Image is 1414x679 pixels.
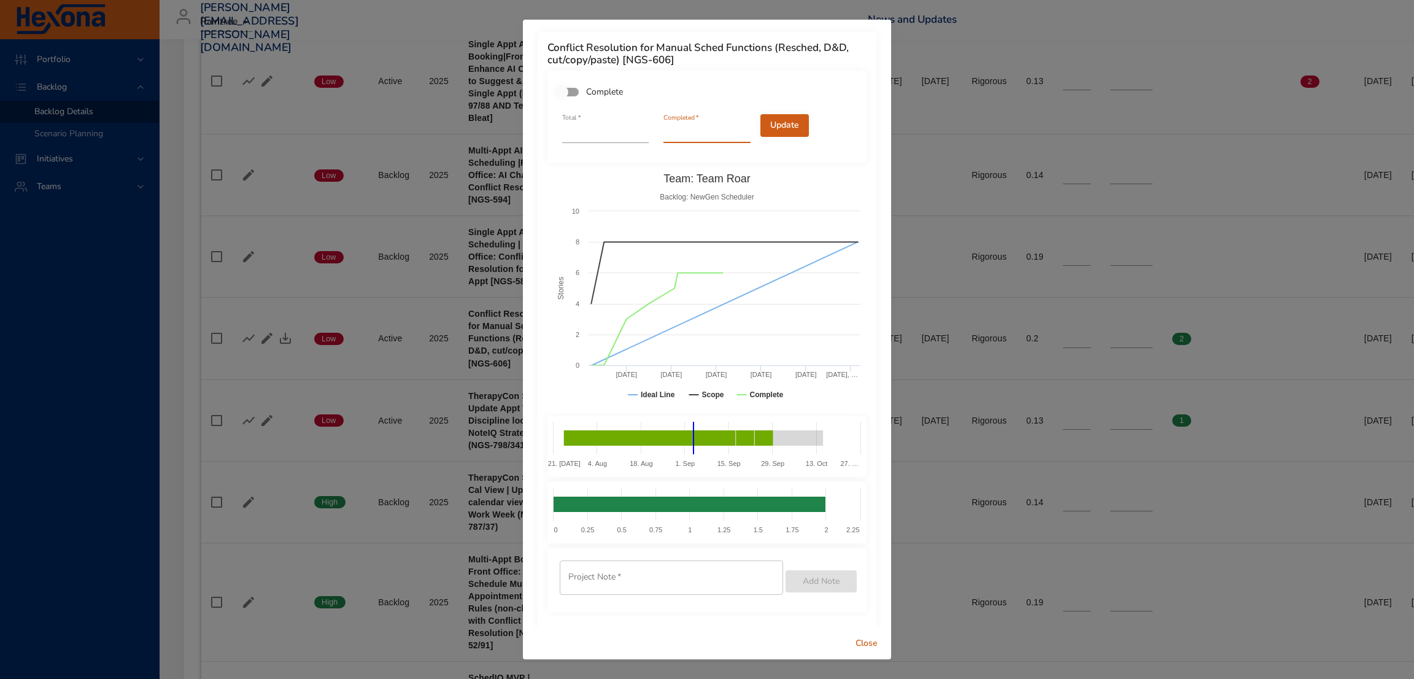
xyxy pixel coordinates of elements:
text: 6 [576,269,579,276]
text: 2 [824,526,828,533]
text: 10 [572,208,579,215]
text: Backlog: NewGen Scheduler [660,193,754,201]
text: 4 [576,300,579,308]
text: 1.5 [754,526,763,533]
text: [DATE] [706,371,727,378]
h6: Conflict Resolution for Manual Sched Functions (Resched, D&D, cut/copy/paste) [NGS-606] [547,42,867,67]
text: 0.5 [617,526,626,533]
span: Complete [586,85,623,98]
text: 27. … [840,460,858,467]
text: [DATE], … [826,371,858,378]
text: 29. Sep [761,460,784,467]
text: 18. Aug [630,460,652,467]
text: 0 [576,362,579,369]
text: [DATE] [751,371,772,378]
button: Update [760,114,809,137]
text: Ideal Line [641,390,675,399]
text: Scope [701,390,724,399]
text: 1 [688,526,692,533]
text: 13. Oct [806,460,827,467]
text: [DATE] [795,371,817,378]
text: 21. [DATE] [548,460,581,467]
text: 1.25 [717,526,730,533]
text: 0 [554,526,558,533]
text: 0.75 [649,526,662,533]
text: 15. Sep [717,460,741,467]
text: 0.25 [581,526,594,533]
span: Close [852,636,881,651]
label: Total [562,114,581,121]
text: [DATE] [616,371,637,378]
button: Close [847,632,886,655]
span: Update [770,118,799,133]
text: 1. Sep [675,460,695,467]
label: Completed [663,114,699,121]
text: Stories [557,277,565,300]
text: 1.75 [786,526,798,533]
text: Complete [750,390,784,399]
text: 2.25 [846,526,859,533]
text: Team: Team Roar [663,173,751,185]
text: [DATE] [661,371,682,378]
text: 4. Aug [588,460,607,467]
text: 2 [576,331,579,338]
text: 8 [576,238,579,246]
